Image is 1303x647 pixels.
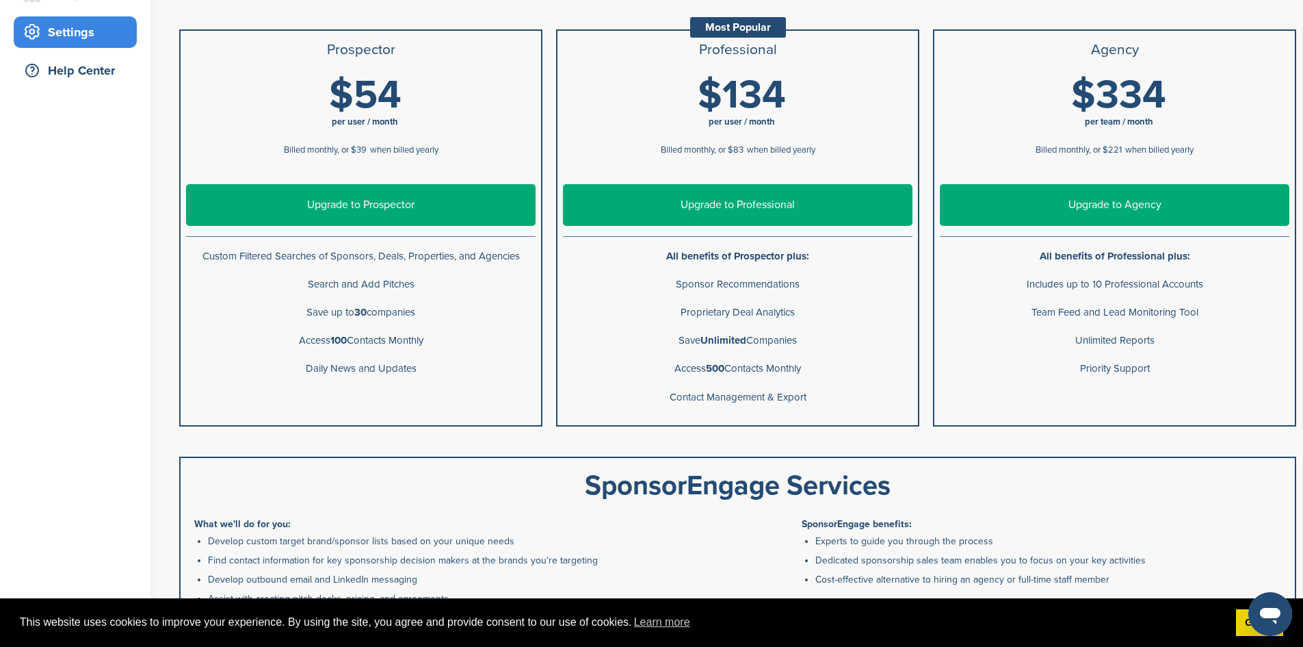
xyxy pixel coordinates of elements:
[186,184,536,226] a: Upgrade to Prospector
[332,116,398,127] span: per user / month
[208,534,733,548] li: Develop custom target brand/sponsor lists based on your unique needs
[14,16,137,48] a: Settings
[632,612,692,633] a: learn more about cookies
[208,592,733,606] li: Assist with creating pitch decks, pricing, and agreements
[194,518,291,530] b: What we'll do for you:
[666,250,809,262] b: All benefits of Prospector plus:
[802,518,912,530] b: SponsorEngage benefits:
[329,71,402,119] span: $54
[1071,71,1166,119] span: $334
[563,184,912,226] a: Upgrade to Professional
[1236,609,1283,637] a: dismiss cookie message
[284,144,367,155] span: Billed monthly, or $39
[330,334,347,346] b: 100
[208,572,733,587] li: Develop outbound email and LinkedIn messaging
[815,553,1281,568] li: Dedicated sponsorship sales team enables you to focus on your key activities
[21,58,137,83] div: Help Center
[709,116,775,127] span: per user / month
[1040,250,1190,262] b: All benefits of Professional plus:
[698,71,786,119] span: $134
[186,332,536,349] p: Access Contacts Monthly
[1036,144,1122,155] span: Billed monthly, or $221
[940,42,1289,58] h3: Agency
[661,144,743,155] span: Billed monthly, or $83
[563,332,912,349] p: Save Companies
[1085,116,1153,127] span: per team / month
[186,360,536,377] p: Daily News and Updates
[186,42,536,58] h3: Prospector
[940,332,1289,349] p: Unlimited Reports
[563,42,912,58] h3: Professional
[815,572,1281,587] li: Cost-effective alternative to hiring an agency or full-time staff member
[706,362,724,375] b: 500
[354,306,367,318] b: 30
[1125,144,1194,155] span: when billed yearly
[194,472,1281,499] div: SponsorEngage Services
[14,55,137,86] a: Help Center
[690,17,786,38] div: Most Popular
[940,184,1289,226] a: Upgrade to Agency
[815,534,1281,548] li: Experts to guide you through the process
[700,334,746,346] b: Unlimited
[186,304,536,321] p: Save up to companies
[1248,592,1292,636] iframe: Button to launch messaging window
[563,360,912,377] p: Access Contacts Monthly
[21,20,137,45] div: Settings
[186,276,536,293] p: Search and Add Pitches
[747,144,815,155] span: when billed yearly
[563,389,912,406] p: Contact Management & Export
[563,304,912,321] p: Proprietary Deal Analytics
[940,360,1289,377] p: Priority Support
[563,276,912,293] p: Sponsor Recommendations
[940,304,1289,321] p: Team Feed and Lead Monitoring Tool
[186,248,536,265] p: Custom Filtered Searches of Sponsors, Deals, Properties, and Agencies
[940,276,1289,293] p: Includes up to 10 Professional Accounts
[208,553,733,568] li: Find contact information for key sponsorship decision makers at the brands you're targeting
[20,612,1225,633] span: This website uses cookies to improve your experience. By using the site, you agree and provide co...
[370,144,438,155] span: when billed yearly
